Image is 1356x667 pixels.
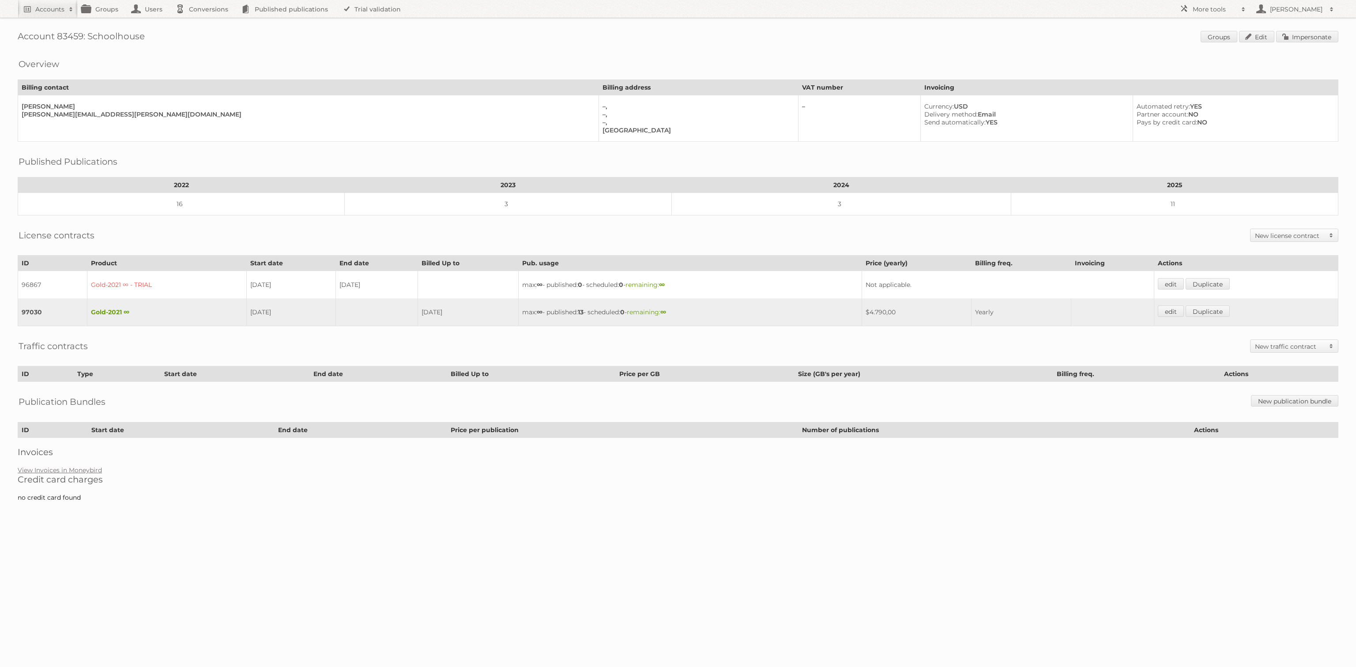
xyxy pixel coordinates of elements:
[22,110,591,118] div: [PERSON_NAME][EMAIL_ADDRESS][PERSON_NAME][DOMAIN_NAME]
[1220,366,1338,382] th: Actions
[599,80,799,95] th: Billing address
[87,298,247,326] td: Gold-2021 ∞
[19,57,59,71] h2: Overview
[1186,278,1230,290] a: Duplicate
[862,256,971,271] th: Price (yearly)
[603,102,791,110] div: –,
[603,126,791,134] div: [GEOGRAPHIC_DATA]
[794,366,1053,382] th: Size (GB's per year)
[660,308,666,316] strong: ∞
[798,422,1190,438] th: Number of publications
[74,366,161,382] th: Type
[1071,256,1154,271] th: Invoicing
[537,281,542,289] strong: ∞
[1325,340,1338,352] span: Toggle
[345,177,671,193] th: 2023
[1137,118,1331,126] div: NO
[18,366,74,382] th: ID
[1251,229,1338,241] a: New license contract
[799,95,921,142] td: –
[1193,5,1237,14] h2: More tools
[972,256,1071,271] th: Billing freq.
[659,281,665,289] strong: ∞
[1268,5,1325,14] h2: [PERSON_NAME]
[1255,342,1325,351] h2: New traffic contract
[1325,229,1338,241] span: Toggle
[88,422,275,438] th: Start date
[537,308,542,316] strong: ∞
[1201,31,1237,42] a: Groups
[18,447,1338,457] h2: Invoices
[22,102,591,110] div: [PERSON_NAME]
[18,474,1338,485] h2: Credit card charges
[247,271,336,299] td: [DATE]
[627,308,666,316] span: remaining:
[1154,256,1338,271] th: Actions
[625,281,665,289] span: remaining:
[578,281,582,289] strong: 0
[1251,395,1338,407] a: New publication bundle
[1186,305,1230,317] a: Duplicate
[275,422,447,438] th: End date
[18,422,88,438] th: ID
[18,31,1338,44] h1: Account 83459: Schoolhouse
[1158,278,1184,290] a: edit
[309,366,447,382] th: End date
[19,229,94,242] h2: License contracts
[1011,193,1338,215] td: 11
[336,256,418,271] th: End date
[18,80,599,95] th: Billing contact
[862,298,971,326] td: $4.790,00
[87,256,247,271] th: Product
[1137,110,1331,118] div: NO
[418,256,519,271] th: Billed Up to
[18,271,87,299] td: 96867
[671,177,1011,193] th: 2024
[1137,118,1197,126] span: Pays by credit card:
[1053,366,1220,382] th: Billing freq.
[1011,177,1338,193] th: 2025
[18,256,87,271] th: ID
[19,395,105,408] h2: Publication Bundles
[18,193,345,215] td: 16
[1239,31,1274,42] a: Edit
[924,102,1125,110] div: USD
[603,118,791,126] div: –,
[18,298,87,326] td: 97030
[447,422,798,438] th: Price per publication
[1276,31,1338,42] a: Impersonate
[921,80,1338,95] th: Invoicing
[1190,422,1338,438] th: Actions
[972,298,1071,326] td: Yearly
[924,118,986,126] span: Send automatically:
[924,102,954,110] span: Currency:
[671,193,1011,215] td: 3
[87,271,247,299] td: Gold-2021 ∞ - TRIAL
[345,193,671,215] td: 3
[418,298,519,326] td: [DATE]
[447,366,616,382] th: Billed Up to
[18,466,102,474] a: View Invoices in Moneybird
[519,256,862,271] th: Pub. usage
[924,110,978,118] span: Delivery method:
[924,110,1125,118] div: Email
[1251,340,1338,352] a: New traffic contract
[1137,102,1331,110] div: YES
[160,366,309,382] th: Start date
[247,256,336,271] th: Start date
[799,80,921,95] th: VAT number
[19,155,117,168] h2: Published Publications
[1137,110,1188,118] span: Partner account:
[924,118,1125,126] div: YES
[619,281,623,289] strong: 0
[578,308,584,316] strong: 13
[616,366,794,382] th: Price per GB
[1255,231,1325,240] h2: New license contract
[603,110,791,118] div: –,
[19,339,88,353] h2: Traffic contracts
[1158,305,1184,317] a: edit
[519,271,862,299] td: max: - published: - scheduled: -
[519,298,862,326] td: max: - published: - scheduled: -
[1137,102,1190,110] span: Automated retry:
[18,177,345,193] th: 2022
